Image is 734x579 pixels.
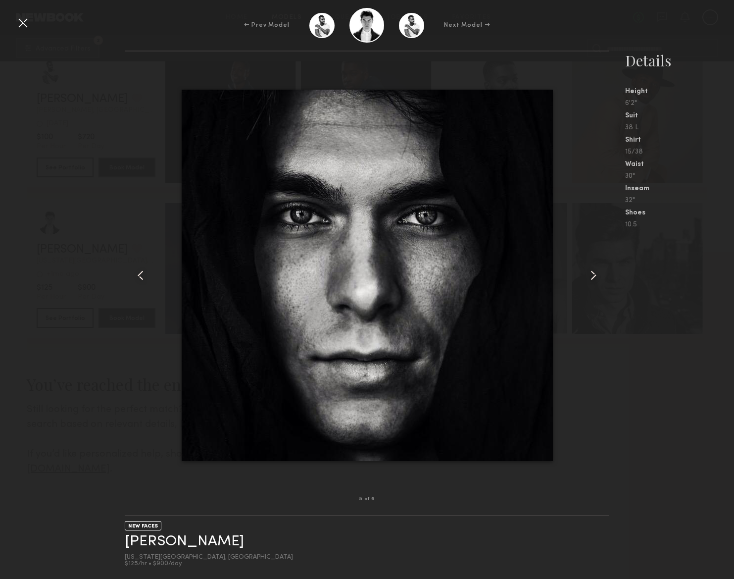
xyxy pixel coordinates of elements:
[625,197,734,204] div: 32"
[625,221,734,228] div: 10.5
[359,497,374,502] div: 5 of 6
[125,554,293,561] div: [US_STATE][GEOGRAPHIC_DATA], [GEOGRAPHIC_DATA]
[625,88,734,95] div: Height
[625,112,734,119] div: Suit
[625,161,734,168] div: Waist
[625,185,734,192] div: Inseam
[625,173,734,180] div: 30"
[625,124,734,131] div: 38 L
[444,21,490,30] div: Next Model →
[244,21,290,30] div: ← Prev Model
[625,100,734,107] div: 6'2"
[625,51,734,70] div: Details
[125,561,293,567] div: $125/hr • $900/day
[625,149,734,156] div: 15/38
[625,137,734,144] div: Shirt
[625,210,734,216] div: Shoes
[125,521,161,530] div: NEW FACES
[125,534,244,549] a: [PERSON_NAME]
